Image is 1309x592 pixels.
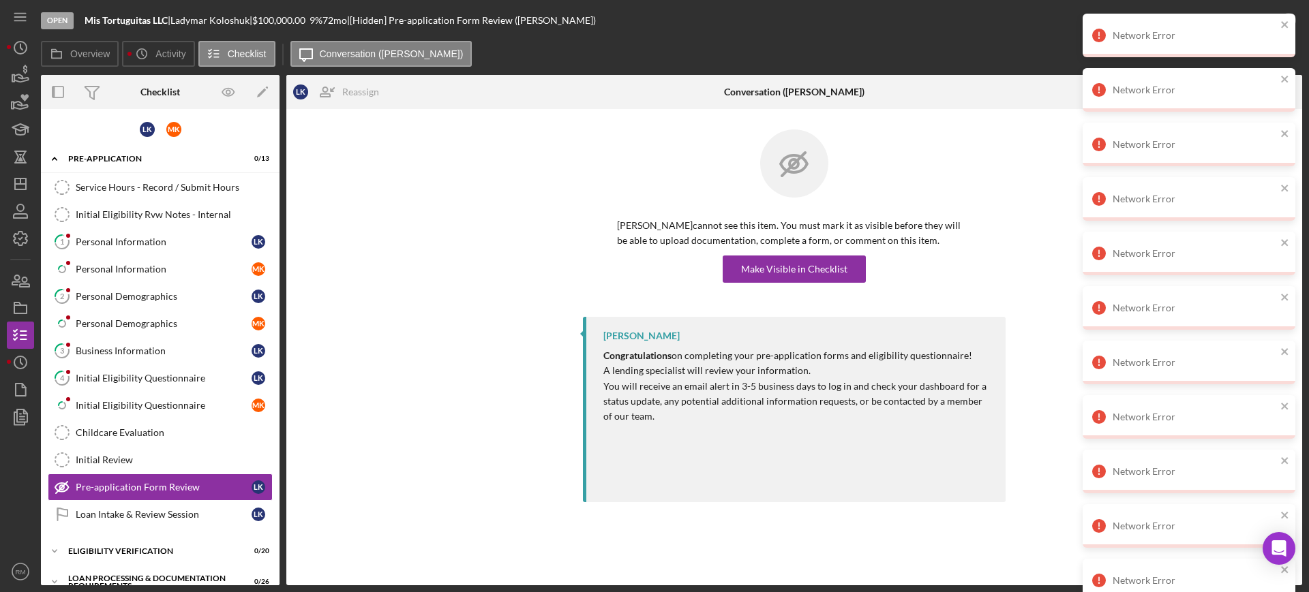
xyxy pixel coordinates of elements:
div: Network Error [1113,411,1276,422]
text: RM [16,568,26,576]
tspan: 4 [60,373,65,382]
div: Personal Demographics [76,318,252,329]
div: Pre-application Form Review [76,482,252,493]
b: Mis Tortuguitas LLC [85,14,168,26]
div: | [Hidden] Pre-application Form Review ([PERSON_NAME]) [347,15,596,26]
div: Loan Intake & Review Session [76,509,252,520]
button: Checklist [198,41,275,67]
a: Initial Eligibility Rvw Notes - Internal [48,201,273,228]
div: Network Error [1113,302,1276,313]
a: Initial Review [48,446,273,473]
div: Service Hours - Record / Submit Hours [76,182,272,193]
button: close [1280,237,1290,250]
a: 2Personal DemographicsLK [48,283,273,310]
div: 0 / 20 [245,547,269,555]
button: close [1280,510,1290,523]
div: M K [252,262,265,276]
div: Ladymar Koloshuk | [170,15,252,26]
div: L K [252,480,265,494]
a: 1Personal InformationLK [48,228,273,255]
label: Conversation ([PERSON_NAME]) [320,48,464,59]
button: Make Visible in Checklist [723,255,866,283]
button: close [1280,183,1290,196]
tspan: 2 [60,292,64,300]
div: Initial Eligibility Questionnaire [76,373,252,384]
div: Personal Information [76,236,252,247]
div: M K [252,317,265,330]
label: Activity [155,48,185,59]
div: Network Error [1113,357,1276,368]
div: Pre-Application [68,155,235,163]
a: 4Initial Eligibility QuestionnaireLK [48,364,273,392]
a: Initial Eligibility QuestionnaireMK [48,392,273,419]
div: L K [252,344,265,358]
div: L K [252,371,265,385]
div: Network Error [1113,30,1276,41]
div: L K [293,84,308,99]
label: Overview [70,48,110,59]
div: Initial Eligibility Questionnaire [76,400,252,411]
div: Network Error [1113,466,1276,477]
button: close [1280,74,1290,87]
div: Network Error [1113,84,1276,95]
div: Network Error [1113,575,1276,586]
p: You will receive an email alert in 3-5 business days to log in and check your dashboard for a sta... [603,379,992,424]
a: Service Hours - Record / Submit Hours [48,174,273,201]
div: $100,000.00 [252,15,310,26]
tspan: 3 [60,346,64,355]
div: Open Intercom Messenger [1263,532,1295,565]
button: close [1280,455,1290,468]
div: Personal Demographics [76,291,252,302]
div: Open [41,12,74,29]
a: Loan Intake & Review SessionLK [48,501,273,528]
button: close [1280,292,1290,305]
button: close [1280,401,1290,414]
div: Network Error [1113,193,1276,204]
button: close [1280,346,1290,359]
button: close [1280,564,1290,577]
button: LKReassign [286,78,393,106]
a: Personal DemographicsMK [48,310,273,337]
div: Initial Review [76,454,272,465]
div: Loan Processing & Documentation Requirements [68,574,235,590]
div: Initial Eligibility Rvw Notes - Internal [76,209,272,220]
div: L K [252,290,265,303]
button: close [1280,19,1290,32]
div: M K [252,399,265,412]
tspan: 1 [60,237,64,246]
div: Personal Information [76,264,252,275]
label: Checklist [228,48,267,59]
div: L K [140,122,155,137]
div: M K [166,122,181,137]
p: A lending specialist will review your information. [603,363,992,378]
div: Network Error [1113,520,1276,531]
button: Conversation ([PERSON_NAME]) [290,41,472,67]
div: 72 mo [322,15,347,26]
a: Pre-application Form ReviewLK [48,473,273,501]
div: 0 / 13 [245,155,269,163]
div: Mark Complete [1205,7,1272,34]
div: Network Error [1113,139,1276,150]
button: Activity [122,41,194,67]
div: Checklist [140,87,180,97]
div: Network Error [1113,248,1276,259]
div: [PERSON_NAME] [603,330,680,341]
div: Conversation ([PERSON_NAME]) [724,87,864,97]
div: Childcare Evaluation [76,427,272,438]
div: L K [252,235,265,249]
div: 9 % [310,15,322,26]
a: Personal InformationMK [48,255,273,283]
p: on completing your pre-application forms and eligibility questionnaire! [603,348,992,363]
div: Business Information [76,345,252,356]
strong: Congratulations [603,349,672,361]
button: Overview [41,41,119,67]
button: Mark Complete [1192,7,1302,34]
div: Make Visible in Checklist [741,255,847,283]
div: 0 / 26 [245,578,269,586]
div: | [85,15,170,26]
div: Reassign [342,78,379,106]
p: [PERSON_NAME] cannot see this item. You must mark it as visible before they will be able to uploa... [617,218,972,249]
div: Eligibility Verification [68,547,235,555]
div: L K [252,508,265,521]
button: close [1280,128,1290,141]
